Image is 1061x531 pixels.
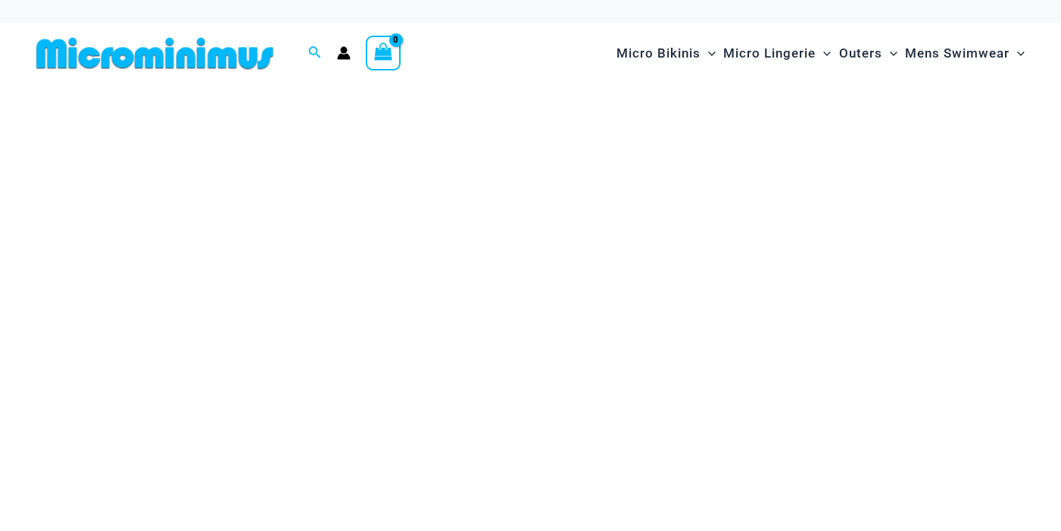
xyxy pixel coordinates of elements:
[337,46,351,60] a: Account icon link
[613,30,719,77] a: Micro BikinisMenu ToggleMenu Toggle
[835,30,901,77] a: OutersMenu ToggleMenu Toggle
[616,34,701,73] span: Micro Bikinis
[610,28,1031,79] nav: Site Navigation
[30,36,279,70] img: MM SHOP LOGO FLAT
[719,30,835,77] a: Micro LingerieMenu ToggleMenu Toggle
[816,34,831,73] span: Menu Toggle
[723,34,816,73] span: Micro Lingerie
[308,44,322,63] a: Search icon link
[1010,34,1025,73] span: Menu Toggle
[901,30,1028,77] a: Mens SwimwearMenu ToggleMenu Toggle
[366,36,401,70] a: View Shopping Cart, empty
[839,34,882,73] span: Outers
[701,34,716,73] span: Menu Toggle
[905,34,1010,73] span: Mens Swimwear
[882,34,897,73] span: Menu Toggle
